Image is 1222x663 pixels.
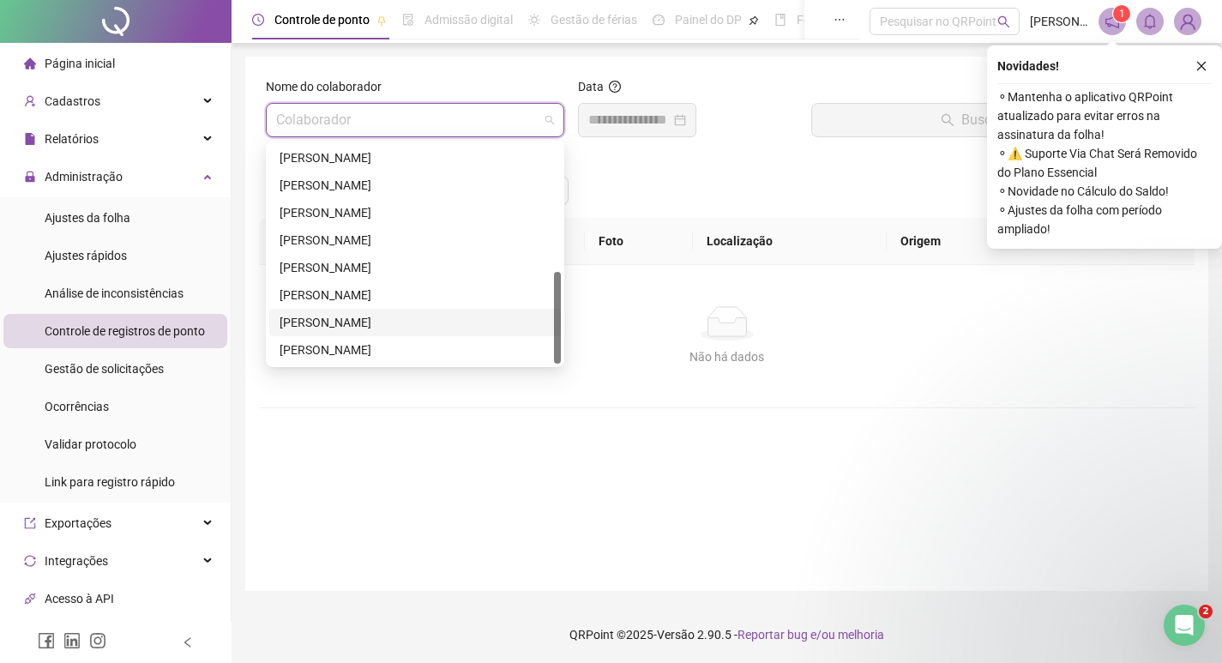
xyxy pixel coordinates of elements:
[402,14,414,26] span: file-done
[811,103,1188,137] button: Buscar registros
[280,341,551,359] div: [PERSON_NAME]
[1199,605,1213,618] span: 2
[45,437,136,451] span: Validar protocolo
[997,15,1010,28] span: search
[280,286,551,304] div: [PERSON_NAME]
[424,13,513,27] span: Admissão digital
[45,362,164,376] span: Gestão de solicitações
[749,15,759,26] span: pushpin
[528,14,540,26] span: sun
[45,94,100,108] span: Cadastros
[269,309,561,336] div: RAYANNE SILVA DE OLIVEIRA SANTOS
[997,57,1059,75] span: Novidades !
[266,77,393,96] label: Nome do colaborador
[280,203,551,222] div: [PERSON_NAME]
[280,176,551,195] div: [PERSON_NAME]
[24,57,36,69] span: home
[1030,12,1088,31] span: [PERSON_NAME]
[585,218,694,265] th: Foto
[280,313,551,332] div: [PERSON_NAME]
[45,57,115,70] span: Página inicial
[269,336,561,364] div: SERGIO FERREIRA DOS SANTOS FILHO
[1105,14,1120,29] span: notification
[653,14,665,26] span: dashboard
[24,133,36,145] span: file
[45,592,114,606] span: Acesso à API
[774,14,786,26] span: book
[269,254,561,281] div: OZIEL RIBEIRO DE SOUSA JUNIOR
[693,218,887,265] th: Localização
[280,258,551,277] div: [PERSON_NAME]
[24,171,36,183] span: lock
[45,554,108,568] span: Integrações
[280,347,1174,366] div: Não há dados
[274,13,370,27] span: Controle de ponto
[24,517,36,529] span: export
[269,226,561,254] div: MARIA FRANCISCA AMANCIO DA SILVA
[1195,60,1207,72] span: close
[24,95,36,107] span: user-add
[45,249,127,262] span: Ajustes rápidos
[269,144,561,172] div: LEONARDO PEREIRA DA SILVA
[675,13,742,27] span: Painel do DP
[63,632,81,649] span: linkedin
[1142,14,1158,29] span: bell
[45,400,109,413] span: Ocorrências
[737,628,884,642] span: Reportar bug e/ou melhoria
[45,211,130,225] span: Ajustes da folha
[89,632,106,649] span: instagram
[797,13,906,27] span: Folha de pagamento
[551,13,637,27] span: Gestão de férias
[45,286,184,300] span: Análise de inconsistências
[376,15,387,26] span: pushpin
[38,632,55,649] span: facebook
[269,281,561,309] div: RAIMUNDO MATEUS DA SILVA MACEDO
[997,144,1212,182] span: ⚬ ⚠️ Suporte Via Chat Será Removido do Plano Essencial
[252,14,264,26] span: clock-circle
[1175,9,1201,34] img: 85622
[657,628,695,642] span: Versão
[280,231,551,250] div: [PERSON_NAME]
[1113,5,1130,22] sup: 1
[24,555,36,567] span: sync
[269,199,561,226] div: MANOEL ALONSO AMANCIO DOS SANTOS JUNIOR
[45,170,123,184] span: Administração
[997,201,1212,238] span: ⚬ Ajustes da folha com período ampliado!
[45,324,205,338] span: Controle de registros de ponto
[887,218,1027,265] th: Origem
[834,14,846,26] span: ellipsis
[609,81,621,93] span: question-circle
[1119,8,1125,20] span: 1
[578,80,604,93] span: Data
[182,636,194,648] span: left
[280,148,551,167] div: [PERSON_NAME]
[269,172,561,199] div: LIVIA PAZ DA SILVA
[45,516,111,530] span: Exportações
[1164,605,1205,646] iframe: Intercom live chat
[45,132,99,146] span: Relatórios
[997,87,1212,144] span: ⚬ Mantenha o aplicativo QRPoint atualizado para evitar erros na assinatura da folha!
[24,593,36,605] span: api
[997,182,1212,201] span: ⚬ Novidade no Cálculo do Saldo!
[45,475,175,489] span: Link para registro rápido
